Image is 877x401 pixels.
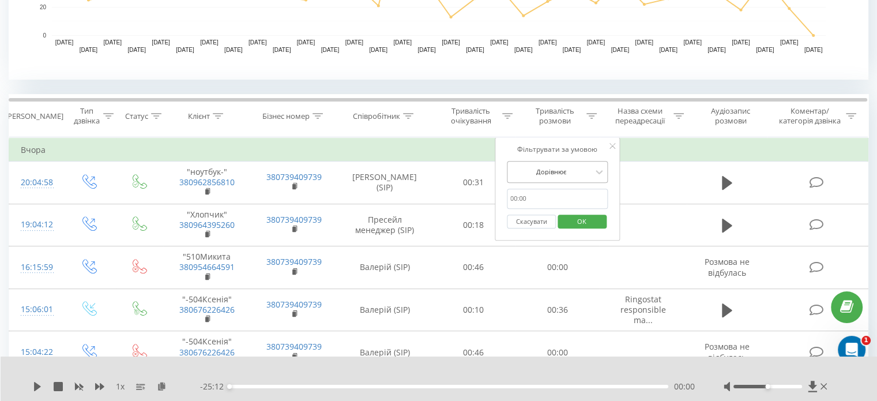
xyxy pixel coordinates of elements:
[345,39,364,46] text: [DATE]
[861,336,871,345] span: 1
[273,47,291,53] text: [DATE]
[393,39,412,46] text: [DATE]
[515,246,599,289] td: 00:00
[432,204,515,246] td: 00:18
[756,47,774,53] text: [DATE]
[780,39,799,46] text: [DATE]
[163,288,250,331] td: "-504Ксенія"
[776,106,843,126] div: Коментар/категорія дзвінка
[5,111,63,121] div: [PERSON_NAME]
[321,47,340,53] text: [DATE]
[163,204,250,246] td: "Хлопчик"
[163,246,250,289] td: "510Микита
[125,111,148,121] div: Статус
[539,39,557,46] text: [DATE]
[369,47,387,53] text: [DATE]
[249,39,267,46] text: [DATE]
[116,381,125,392] span: 1 x
[432,331,515,374] td: 00:46
[179,177,235,188] a: 380962856810
[40,4,47,10] text: 20
[515,331,599,374] td: 00:00
[466,47,484,53] text: [DATE]
[21,298,51,321] div: 15:06:01
[507,189,608,209] input: 00:00
[200,39,219,46] text: [DATE]
[765,384,770,389] div: Accessibility label
[659,47,677,53] text: [DATE]
[705,256,750,278] span: Розмова не відбулась
[73,106,100,126] div: Тип дзвінка
[266,214,322,225] a: 380739409739
[338,204,432,246] td: Пресейл менеджер (SIP)
[610,106,671,126] div: Назва схеми переадресації
[674,381,695,392] span: 00:00
[80,47,98,53] text: [DATE]
[163,162,250,204] td: "ноутбук-"
[43,32,46,39] text: 0
[587,39,605,46] text: [DATE]
[21,256,51,279] div: 16:15:59
[179,219,235,230] a: 380964395260
[163,331,250,374] td: "-504Ксенія"
[515,288,599,331] td: 00:36
[442,39,460,46] text: [DATE]
[566,212,598,230] span: OK
[514,47,533,53] text: [DATE]
[490,39,509,46] text: [DATE]
[338,162,432,204] td: [PERSON_NAME] (SIP)
[697,106,765,126] div: Аудіозапис розмови
[507,215,556,229] button: Скасувати
[152,39,170,46] text: [DATE]
[338,331,432,374] td: Валерій (SIP)
[262,111,310,121] div: Бізнес номер
[266,171,322,182] a: 380739409739
[620,294,666,325] span: Ringostat responsible ma...
[732,39,750,46] text: [DATE]
[200,381,229,392] span: - 25:12
[9,138,868,162] td: Вчора
[338,246,432,289] td: Валерій (SIP)
[176,47,194,53] text: [DATE]
[707,47,726,53] text: [DATE]
[705,341,750,362] span: Розмова не відбулась
[432,246,515,289] td: 00:46
[179,304,235,315] a: 380676226426
[297,39,315,46] text: [DATE]
[179,261,235,272] a: 380954664591
[611,47,630,53] text: [DATE]
[432,162,515,204] td: 00:31
[526,106,584,126] div: Тривалість розмови
[104,39,122,46] text: [DATE]
[683,39,702,46] text: [DATE]
[563,47,581,53] text: [DATE]
[21,341,51,363] div: 15:04:22
[266,299,322,310] a: 380739409739
[558,215,607,229] button: OK
[338,288,432,331] td: Валерій (SIP)
[507,144,608,155] div: Фільтрувати за умовою
[353,111,400,121] div: Співробітник
[635,39,653,46] text: [DATE]
[266,341,322,352] a: 380739409739
[266,256,322,267] a: 380739409739
[21,171,51,194] div: 20:04:58
[21,213,51,236] div: 19:04:12
[188,111,210,121] div: Клієнт
[838,336,865,363] iframe: Intercom live chat
[127,47,146,53] text: [DATE]
[417,47,436,53] text: [DATE]
[804,47,823,53] text: [DATE]
[442,106,500,126] div: Тривалість очікування
[432,288,515,331] td: 00:10
[179,347,235,358] a: 380676226426
[55,39,74,46] text: [DATE]
[224,47,243,53] text: [DATE]
[227,384,232,389] div: Accessibility label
